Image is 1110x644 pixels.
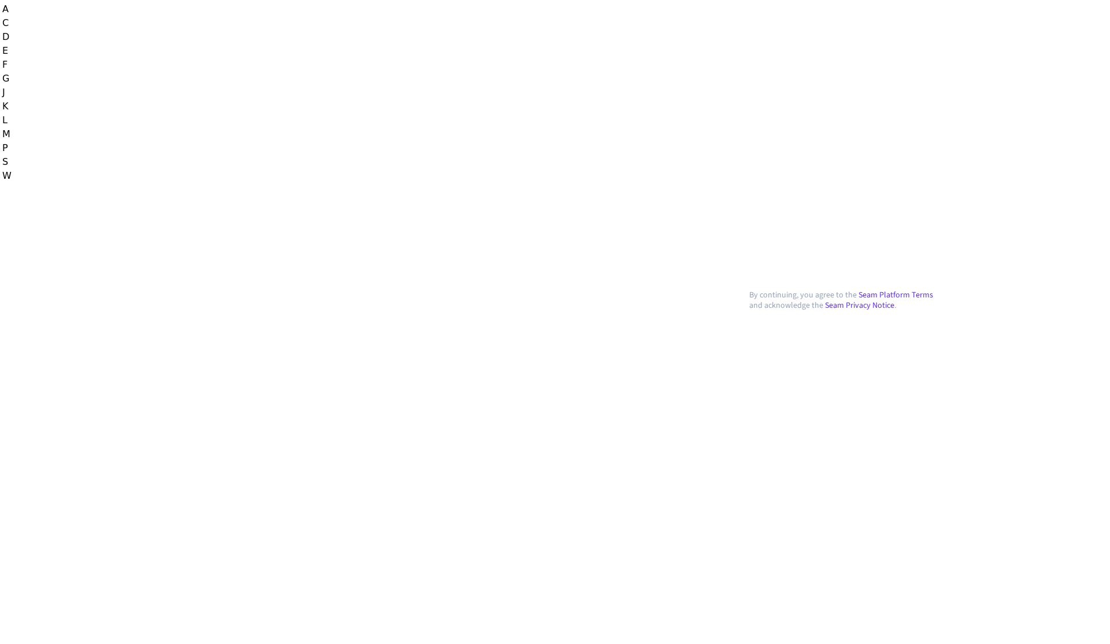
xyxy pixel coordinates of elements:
[2,3,9,14] span: A
[825,300,894,311] a: Seam Privacy Notice
[2,73,9,84] span: G
[2,101,9,112] span: K
[2,128,10,139] span: M
[2,31,9,42] span: D
[2,87,5,98] span: J
[2,156,8,167] span: S
[2,142,8,153] span: P
[2,17,9,28] span: C
[2,59,8,70] span: F
[2,170,12,181] span: W
[2,45,8,56] span: E
[2,115,8,126] span: L
[859,289,933,301] a: Seam Platform Terms
[749,290,943,311] p: By continuing, you agree to the and acknowledge the .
